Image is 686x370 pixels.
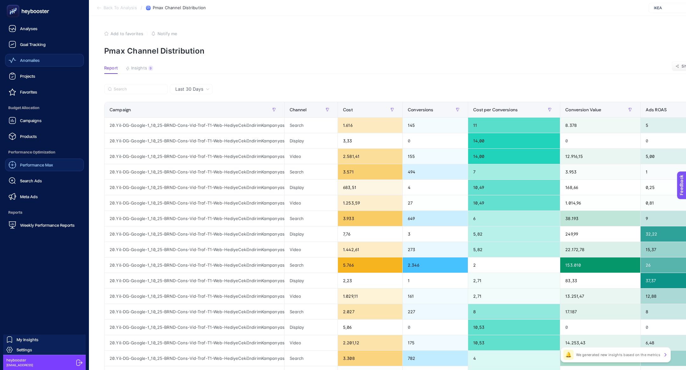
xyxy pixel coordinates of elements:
[408,107,434,112] span: Conversions
[285,335,338,350] div: Video
[468,180,560,195] div: 10,49
[285,164,338,179] div: Search
[290,107,307,112] span: Channel
[403,273,468,288] div: 1
[104,335,284,350] div: 20.Yil-DG-Google-1_10_25-BRND-Cons-Vid-Traf-T1-Web-HediyeCekiIndirimKampanyasi-NewUser-PMaxVideo-...
[285,133,338,148] div: Display
[468,351,560,366] div: 4
[560,226,640,242] div: 249,99
[468,289,560,304] div: 2,71
[5,146,84,159] span: Performance Optimization
[468,335,560,350] div: 10,53
[111,31,143,36] span: Add to favorites
[563,350,574,360] div: 🔔
[20,223,75,228] span: Weekly Performance Reports
[285,257,338,273] div: Search
[403,211,468,226] div: 649
[5,130,84,143] a: Products
[468,242,560,257] div: 5,82
[403,226,468,242] div: 3
[468,133,560,148] div: 14,00
[104,66,118,71] span: Report
[560,320,640,335] div: 0
[104,242,284,257] div: 20.Yil-DG-Google-1_10_25-BRND-Cons-Vid-Traf-T1-Web-HediyeCekiIndirimKampanyasi-NewUser-PMaxVideo-...
[6,358,33,363] span: heybooster
[560,180,640,195] div: 168,66
[20,134,37,139] span: Products
[285,304,338,319] div: Search
[403,304,468,319] div: 227
[20,74,35,79] span: Projects
[338,304,402,319] div: 2.027
[468,257,560,273] div: 2
[403,195,468,211] div: 27
[20,42,46,47] span: Goal Tracking
[285,273,338,288] div: Display
[104,5,137,10] span: Back To Analysis
[20,58,40,63] span: Anomalies
[285,320,338,335] div: Display
[3,345,86,355] a: Settings
[5,114,84,127] a: Campaigns
[338,211,402,226] div: 3.933
[565,107,601,112] span: Conversion Value
[285,289,338,304] div: Video
[560,195,640,211] div: 1.014,96
[20,118,42,123] span: Campaigns
[104,226,284,242] div: 20.Yil-DG-Google-1_10_25-BRND-Cons-Vid-Traf-T1-Web-HediyeCekiIndirimKampanyasi-NewUser-PMaxVideo-...
[646,107,667,112] span: Ads ROAS
[5,174,84,187] a: Search Ads
[285,226,338,242] div: Display
[560,164,640,179] div: 3.953
[468,226,560,242] div: 5,82
[285,211,338,226] div: Search
[338,289,402,304] div: 1.029,11
[17,337,38,342] span: My Insights
[104,118,284,133] div: 20.Yil-DG-Google-1_10_25-BRND-Cons-Vid-Traf-T1-Web-HediyeCekiIndirimKampanyasi-NewUser-PMaxVideo-...
[403,164,468,179] div: 494
[3,334,86,345] a: My Insights
[338,257,402,273] div: 5.766
[285,149,338,164] div: Video
[560,149,640,164] div: 12.916,15
[403,257,468,273] div: 2.346
[560,289,640,304] div: 13.251,47
[338,180,402,195] div: 683,51
[468,195,560,211] div: 10,49
[104,304,284,319] div: 20.Yil-DG-Google-1_10_25-BRND-Cons-Vid-Traf-T1-Web-HediyeCekiIndirimKampanyasi-NewUser-PMaxVideo-...
[560,335,640,350] div: 14.253,43
[560,242,640,257] div: 22.172,78
[5,86,84,98] a: Favorites
[403,335,468,350] div: 175
[285,195,338,211] div: Video
[104,320,284,335] div: 20.Yil-DG-Google-1_10_25-BRND-Cons-Vid-Traf-T1-Web-HediyeCekiIndirimKampanyasi-NewUser-PMaxVideo-...
[20,178,42,183] span: Search Ads
[104,273,284,288] div: 20.Yil-DG-Google-1_10_25-BRND-Cons-Vid-Traf-T1-Web-HediyeCekiIndirimKampanyasi-NewUser-PMaxVideo-...
[576,352,660,357] p: We generated new insights based on the metrics
[20,194,38,199] span: Meta Ads
[560,273,640,288] div: 83,33
[153,5,206,10] span: Pmax Channel Distribution
[403,133,468,148] div: 0
[285,118,338,133] div: Search
[5,101,84,114] span: Budget Allocation
[468,118,560,133] div: 11
[5,219,84,231] a: Weekly Performance Reports
[141,5,142,10] span: /
[104,164,284,179] div: 20.Yil-DG-Google-1_10_25-BRND-Cons-Vid-Traf-T1-Web-HediyeCekiIndirimKampanyasi-NewUser-PMaxVideo-...
[5,159,84,171] a: Performance Max
[468,304,560,319] div: 8
[343,107,353,112] span: Cost
[104,195,284,211] div: 20.Yil-DG-Google-1_10_25-BRND-Cons-Vid-Traf-T1-Web-HediyeCekiIndirimKampanyasi-NewUser-PMaxVideo-...
[104,289,284,304] div: 20.Yil-DG-Google-1_10_25-BRND-Cons-Vid-Traf-T1-Web-HediyeCekiIndirimKampanyasi-NewUser-PMaxVideo-...
[338,118,402,133] div: 1.616
[5,70,84,82] a: Projects
[468,149,560,164] div: 14,00
[110,107,131,112] span: Campaign
[5,190,84,203] a: Meta Ads
[468,273,560,288] div: 2,71
[104,149,284,164] div: 20.Yil-DG-Google-1_10_25-BRND-Cons-Vid-Traf-T1-Web-HediyeCekiIndirimKampanyasi-NewUser-PMaxVideo-...
[560,351,640,366] div: 52.815
[560,304,640,319] div: 17.187
[560,257,640,273] div: 153.010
